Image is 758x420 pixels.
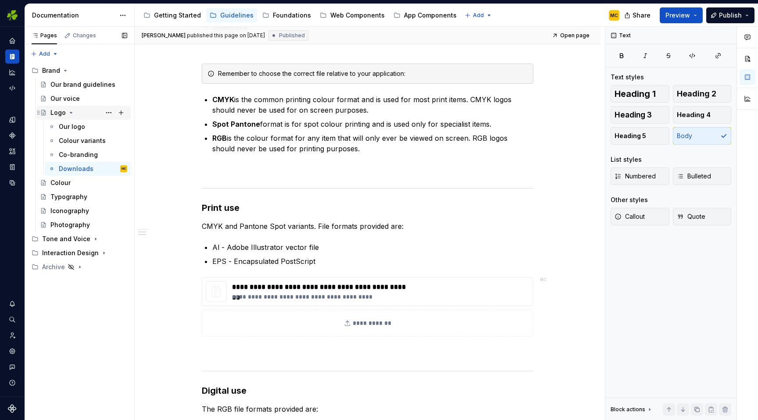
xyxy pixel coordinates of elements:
div: Block actions [611,403,653,416]
a: Components [5,128,19,142]
span: Published [279,32,305,39]
div: Iconography [50,206,89,215]
a: Typography [36,190,131,204]
div: Documentation [32,11,115,20]
div: App Components [404,11,457,20]
a: Colour [36,176,131,190]
p: Al - Adobe Illustrator vector file [212,242,533,253]
a: Iconography [36,204,131,218]
div: Logo [50,108,66,117]
div: Page tree [140,7,460,24]
button: Search ⌘K [5,313,19,327]
span: Open page [560,32,590,39]
span: Publish [719,11,742,20]
a: Invite team [5,328,19,342]
span: Bulleted [677,172,711,181]
a: Our voice [36,92,131,106]
button: Heading 3 [611,106,669,124]
div: Data sources [5,176,19,190]
div: Typography [50,192,87,201]
a: Colour variants [45,134,131,148]
div: Block actions [611,406,645,413]
a: Guidelines [206,8,257,22]
div: Brand [28,64,131,78]
h3: Print use [202,202,533,214]
p: CMYK and Pantone Spot variants. File formats provided are: [202,221,533,231]
a: Design tokens [5,113,19,127]
a: Supernova Logo [8,404,17,413]
a: Code automation [5,81,19,95]
div: List styles [611,155,642,164]
div: Getting Started [154,11,201,20]
div: Page tree [28,64,131,274]
div: Analytics [5,65,19,79]
p: is the colour format for any item that will only ever be viewed on screen. RGB logos should never... [212,133,533,154]
a: Open page [549,29,594,42]
p: format is for spot colour printing and is used only for specialist items. [212,119,533,129]
div: Tone and Voice [42,235,90,243]
a: Documentation [5,50,19,64]
div: Tone and Voice [28,232,131,246]
span: Heading 2 [677,89,716,98]
div: Colour [50,178,71,187]
a: Web Components [316,8,388,22]
button: Numbered [611,167,669,185]
a: Co-branding [45,148,131,162]
div: Colour variants [59,136,106,145]
div: Interaction Design [42,249,99,257]
div: Co-branding [59,150,98,159]
span: Add [473,12,484,19]
span: Heading 1 [615,89,656,98]
div: Interaction Design [28,246,131,260]
div: Pages [32,32,57,39]
span: Quote [677,212,705,221]
div: Remember to choose the correct file relative to your application: [218,69,528,78]
div: Guidelines [220,11,254,20]
div: Our logo [59,122,85,131]
div: Archive [42,263,65,271]
p: The RGB file formats provided are: [202,404,533,414]
div: MC [122,164,126,173]
button: Share [620,7,656,23]
span: Preview [665,11,690,20]
a: Settings [5,344,19,358]
span: Heading 5 [615,132,646,140]
div: Downloads [59,164,93,173]
button: Notifications [5,297,19,311]
a: DownloadsMC [45,162,131,176]
div: Foundations [273,11,311,20]
span: Numbered [615,172,656,181]
button: Heading 1 [611,85,669,103]
a: Photography [36,218,131,232]
a: Our brand guidelines [36,78,131,92]
strong: CMYK [212,95,234,104]
div: MC [610,12,618,19]
div: Our brand guidelines [50,80,115,89]
a: Logo [36,106,131,120]
button: Publish [706,7,754,23]
strong: Spot Pantone [212,120,260,128]
span: Share [633,11,651,20]
div: published this page on [DATE] [187,32,265,39]
a: Foundations [259,8,315,22]
a: Home [5,34,19,48]
button: Contact support [5,360,19,374]
button: Heading 4 [673,106,732,124]
button: Heading 5 [611,127,669,145]
a: Getting Started [140,8,204,22]
div: Changes [73,32,96,39]
h3: Digital use [202,384,533,397]
img: 56b5df98-d96d-4d7e-807c-0afdf3bdaefa.png [7,10,18,21]
span: Add [39,50,50,57]
button: Preview [660,7,703,23]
